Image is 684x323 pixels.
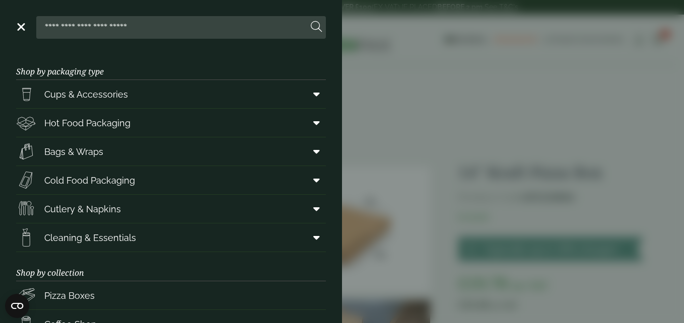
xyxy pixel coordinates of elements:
a: Cold Food Packaging [16,166,326,194]
img: Pizza_boxes.svg [16,285,36,305]
a: Bags & Wraps [16,137,326,166]
img: Paper_carriers.svg [16,141,36,161]
a: Cups & Accessories [16,80,326,108]
a: Cutlery & Napkins [16,195,326,223]
span: Cleaning & Essentials [44,231,136,245]
a: Pizza Boxes [16,281,326,309]
span: Cups & Accessories [44,88,128,101]
img: Cutlery.svg [16,199,36,219]
span: Cold Food Packaging [44,174,135,187]
img: Sandwich_box.svg [16,170,36,190]
a: Cleaning & Essentials [16,223,326,252]
img: open-wipe.svg [16,227,36,248]
h3: Shop by packaging type [16,51,326,80]
a: Hot Food Packaging [16,109,326,137]
span: Pizza Boxes [44,289,95,302]
span: Bags & Wraps [44,145,103,158]
img: PintNhalf_cup.svg [16,84,36,104]
img: Deli_box.svg [16,113,36,133]
span: Cutlery & Napkins [44,202,121,216]
h3: Shop by collection [16,252,326,281]
button: Open CMP widget [5,294,29,318]
span: Hot Food Packaging [44,116,130,130]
